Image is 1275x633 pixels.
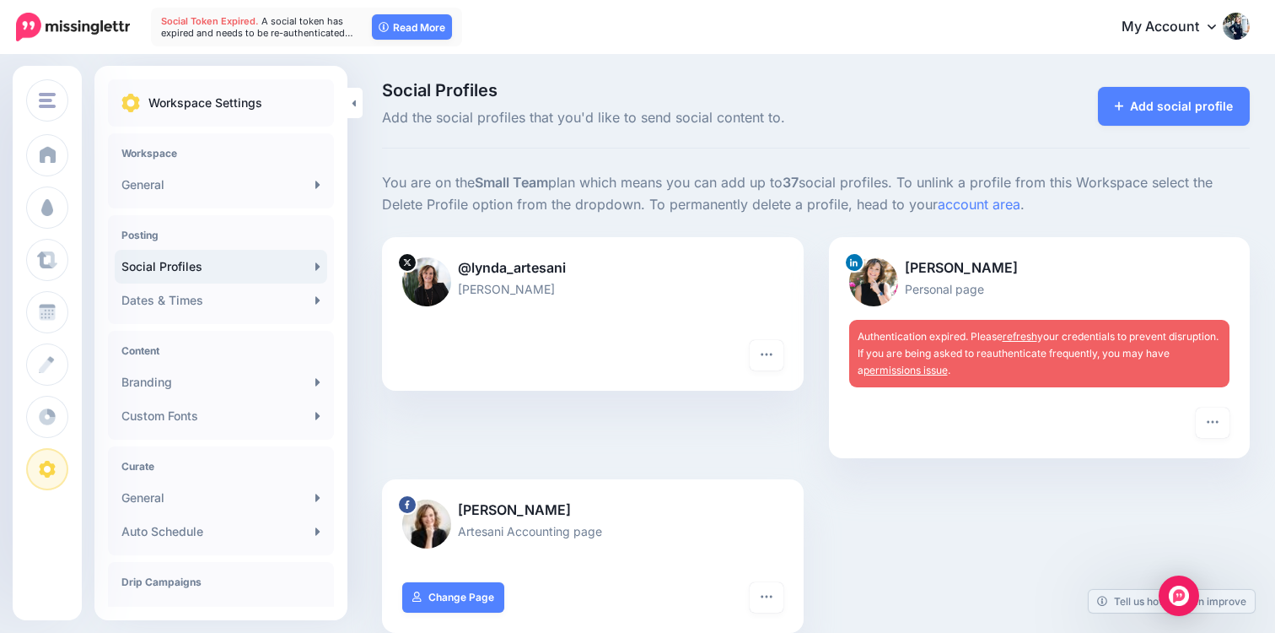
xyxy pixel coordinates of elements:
a: permissions issue [863,364,948,376]
p: [PERSON_NAME] [402,500,783,522]
img: qTmzClX--41366.jpg [402,257,451,306]
a: account area [938,196,1020,213]
span: Add the social profiles that you'd like to send social content to. [382,107,952,129]
img: 325356396_563029482349385_6594150499625394851_n-bsa130042.jpg [402,500,451,549]
a: Auto Schedule [115,515,327,549]
p: Artesani Accounting page [402,522,783,541]
img: Missinglettr [16,13,130,41]
b: Small Team [475,174,548,191]
h4: Drip Campaigns [121,576,320,588]
p: Personal page [849,279,1230,299]
a: Dates & Times [115,284,327,317]
a: Social Profiles [115,250,327,284]
a: refresh [1003,330,1037,343]
img: menu.png [39,93,56,108]
h4: Workspace [121,147,320,160]
a: Custom Fonts [115,399,327,433]
a: My Account [1105,7,1250,48]
a: Change Page [402,582,504,613]
p: Workspace Settings [148,93,262,113]
a: General [115,168,327,202]
p: You are on the plan which means you can add up to social profiles. To unlink a profile from this ... [382,172,1250,216]
b: 37 [783,174,799,191]
span: A social token has expired and needs to be re-authenticated… [161,15,353,39]
a: Add social profile [1098,87,1251,126]
h4: Content [121,344,320,357]
a: General [115,481,327,515]
a: Branding [115,365,327,399]
span: Social Profiles [382,82,952,99]
a: Read More [372,14,452,40]
p: [PERSON_NAME] [402,279,783,299]
h4: Posting [121,229,320,241]
span: Authentication expired. Please your credentials to prevent disruption. If you are being asked to ... [858,330,1219,376]
img: settings.png [121,94,140,112]
p: @lynda_artesani [402,257,783,279]
h4: Curate [121,460,320,473]
div: Open Intercom Messenger [1159,576,1199,616]
img: 1701893541883-44598.png [849,257,898,306]
p: [PERSON_NAME] [849,257,1230,279]
a: Tell us how we can improve [1089,590,1255,613]
a: General [115,597,327,630]
span: Social Token Expired. [161,15,259,27]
